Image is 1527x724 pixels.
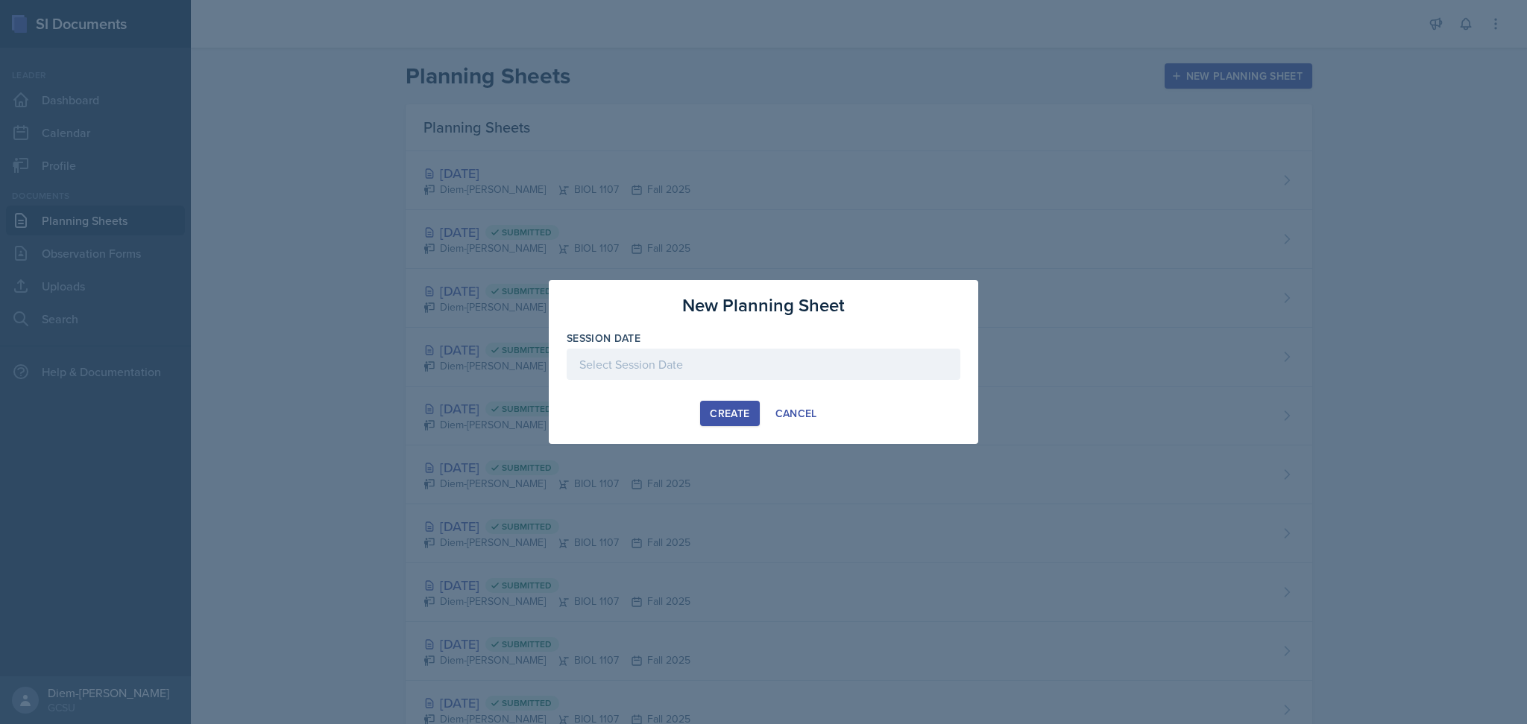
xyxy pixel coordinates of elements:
button: Cancel [766,401,827,426]
button: Create [700,401,759,426]
div: Create [710,407,749,419]
div: Cancel [775,407,817,419]
h3: New Planning Sheet [682,292,845,319]
label: Session Date [567,331,640,346]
